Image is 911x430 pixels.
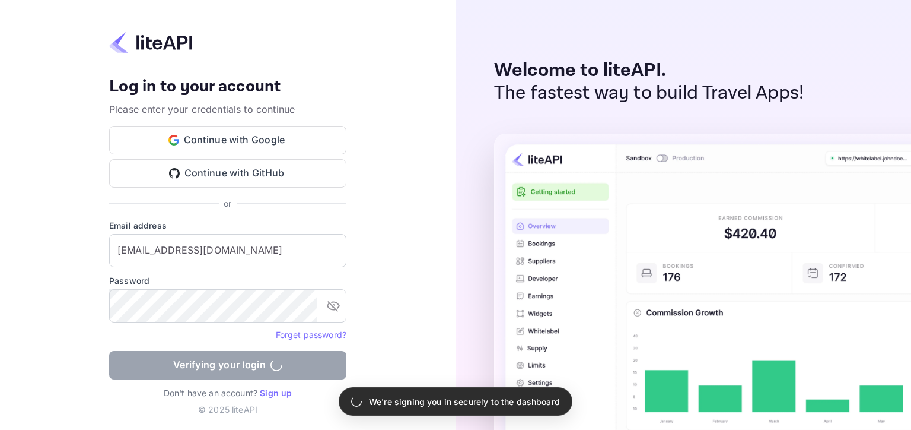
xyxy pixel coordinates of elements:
label: Email address [109,219,346,232]
a: Sign up [260,388,292,398]
p: Please enter your credentials to continue [109,102,346,116]
a: Forget password? [276,328,346,340]
img: liteapi [109,31,192,54]
p: The fastest way to build Travel Apps! [494,82,804,105]
button: Continue with GitHub [109,159,346,188]
button: toggle password visibility [321,294,345,318]
p: We're signing you in securely to the dashboard [369,396,560,408]
a: Forget password? [276,330,346,340]
button: Continue with Google [109,126,346,154]
label: Password [109,274,346,287]
h4: Log in to your account [109,77,346,97]
p: Welcome to liteAPI. [494,59,804,82]
input: Enter your email address [109,234,346,267]
p: or [224,197,231,210]
p: © 2025 liteAPI [198,403,257,416]
p: Don't have an account? [109,387,346,399]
